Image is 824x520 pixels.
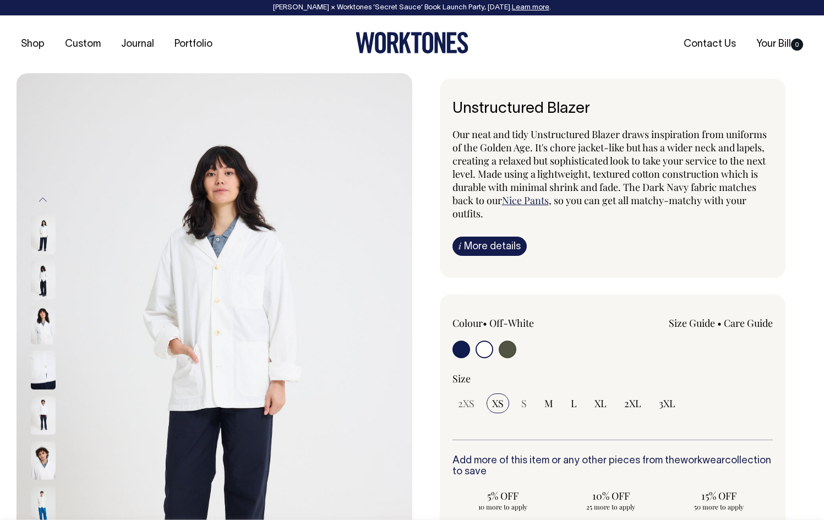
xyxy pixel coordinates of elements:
input: XL [589,393,612,413]
span: 50 more to apply [674,502,764,511]
span: 3XL [659,397,675,410]
span: 15% OFF [674,489,764,502]
img: off-white [31,260,56,299]
input: M [539,393,559,413]
img: off-white [31,396,56,434]
span: M [544,397,553,410]
a: Portfolio [170,35,217,53]
a: Care Guide [724,316,773,330]
span: 5% OFF [458,489,548,502]
a: workwear [680,456,725,466]
span: 10% OFF [566,489,656,502]
a: iMore details [452,237,527,256]
span: 0 [791,39,803,51]
a: Journal [117,35,159,53]
label: Off-White [489,316,534,330]
a: Nice Pants [502,194,549,207]
span: 25 more to apply [566,502,656,511]
span: i [459,240,461,251]
img: off-white [31,351,56,389]
input: S [516,393,532,413]
span: • [717,316,722,330]
a: Custom [61,35,105,53]
button: Previous [35,188,51,212]
a: Contact Us [679,35,740,53]
span: , so you can get all matchy-matchy with your outfits. [452,194,746,220]
input: 10% OFF 25 more to apply [560,486,662,514]
span: XS [492,397,504,410]
span: 2XS [458,397,474,410]
span: L [571,397,577,410]
input: 2XL [619,393,647,413]
div: Colour [452,316,581,330]
h6: Add more of this item or any other pieces from the collection to save [452,456,773,478]
h6: Unstructured Blazer [452,101,773,118]
a: Your Bill0 [752,35,807,53]
input: L [565,393,582,413]
span: 10 more to apply [458,502,548,511]
div: [PERSON_NAME] × Worktones ‘Secret Sauce’ Book Launch Party, [DATE]. . [11,4,813,12]
a: Size Guide [669,316,715,330]
span: Our neat and tidy Unstructured Blazer draws inspiration from uniforms of the Golden Age. It's cho... [452,128,767,207]
input: 3XL [653,393,681,413]
img: off-white [31,441,56,479]
input: 15% OFF 50 more to apply [668,486,770,514]
span: S [521,397,527,410]
input: XS [487,393,509,413]
a: Learn more [512,4,549,11]
input: 2XS [452,393,480,413]
span: 2XL [624,397,641,410]
span: • [483,316,487,330]
a: Shop [17,35,49,53]
img: off-white [31,215,56,254]
img: off-white [31,305,56,344]
div: Size [452,372,773,385]
input: 5% OFF 10 more to apply [452,486,554,514]
span: XL [594,397,607,410]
